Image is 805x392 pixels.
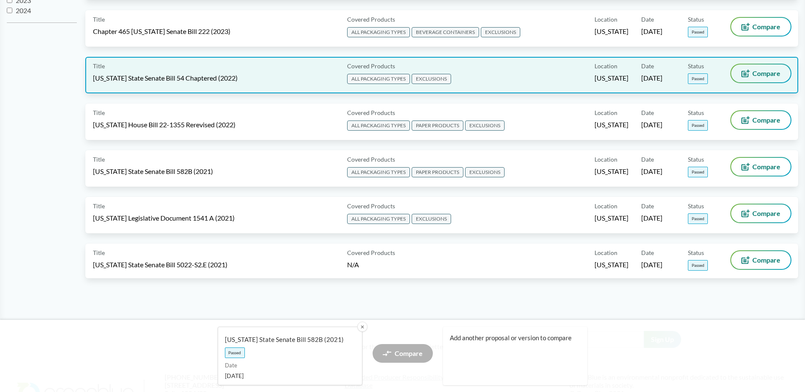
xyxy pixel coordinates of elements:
[595,167,628,176] span: [US_STATE]
[16,6,31,14] span: 2024
[641,202,654,210] span: Date
[93,27,230,36] span: Chapter 465 [US_STATE] Senate Bill 222 (2023)
[731,204,791,222] button: Compare
[641,260,662,269] span: [DATE]
[347,27,410,37] span: ALL PACKAGING TYPES
[752,210,780,217] span: Compare
[752,117,780,123] span: Compare
[595,260,628,269] span: [US_STATE]
[731,111,791,129] button: Compare
[465,167,505,177] span: EXCLUSIONS
[752,23,780,30] span: Compare
[347,155,395,164] span: Covered Products
[93,167,213,176] span: [US_STATE] State Senate Bill 582B (2021)
[688,108,704,117] span: Status
[595,213,628,223] span: [US_STATE]
[688,27,708,37] span: Passed
[412,167,463,177] span: PAPER PRODUCTS
[93,108,105,117] span: Title
[731,251,791,269] button: Compare
[93,260,227,269] span: [US_STATE] State Senate Bill 5022-S2.E (2021)
[412,74,451,84] span: EXCLUSIONS
[641,155,654,164] span: Date
[641,73,662,83] span: [DATE]
[412,120,463,131] span: PAPER PRODUCTS
[225,371,348,380] span: [DATE]
[347,260,359,269] span: N/A
[93,213,235,223] span: [US_STATE] Legislative Document 1541 A (2021)
[752,257,780,263] span: Compare
[641,27,662,36] span: [DATE]
[93,248,105,257] span: Title
[595,202,617,210] span: Location
[641,62,654,70] span: Date
[225,335,348,344] span: [US_STATE] State Senate Bill 582B (2021)
[93,202,105,210] span: Title
[347,108,395,117] span: Covered Products
[412,27,479,37] span: BEVERAGE CONTAINERS
[347,248,395,257] span: Covered Products
[481,27,520,37] span: EXCLUSIONS
[347,74,410,84] span: ALL PACKAGING TYPES
[347,120,410,131] span: ALL PACKAGING TYPES
[347,214,410,224] span: ALL PACKAGING TYPES
[641,120,662,129] span: [DATE]
[641,248,654,257] span: Date
[595,62,617,70] span: Location
[688,202,704,210] span: Status
[595,120,628,129] span: [US_STATE]
[225,361,348,370] span: Date
[347,167,410,177] span: ALL PACKAGING TYPES
[595,15,617,24] span: Location
[412,214,451,224] span: EXCLUSIONS
[93,155,105,164] span: Title
[347,15,395,24] span: Covered Products
[731,64,791,82] button: Compare
[595,73,628,83] span: [US_STATE]
[595,248,617,257] span: Location
[93,120,236,129] span: [US_STATE] House Bill 22-1355 Rerevised (2022)
[357,322,367,332] button: ✕
[688,73,708,84] span: Passed
[595,27,628,36] span: [US_STATE]
[7,8,12,13] input: 2024
[752,70,780,77] span: Compare
[688,120,708,131] span: Passed
[688,167,708,177] span: Passed
[595,108,617,117] span: Location
[225,347,245,358] span: Passed
[93,73,238,83] span: [US_STATE] State Senate Bill 54 Chaptered (2022)
[595,155,617,164] span: Location
[218,327,362,385] a: [US_STATE] State Senate Bill 582B (2021)PassedDate[DATE]
[688,248,704,257] span: Status
[93,15,105,24] span: Title
[731,158,791,176] button: Compare
[641,167,662,176] span: [DATE]
[641,108,654,117] span: Date
[450,333,574,342] span: Add another proposal or version to compare
[752,163,780,170] span: Compare
[93,62,105,70] span: Title
[347,62,395,70] span: Covered Products
[688,62,704,70] span: Status
[347,202,395,210] span: Covered Products
[688,15,704,24] span: Status
[688,213,708,224] span: Passed
[688,155,704,164] span: Status
[688,260,708,271] span: Passed
[465,120,505,131] span: EXCLUSIONS
[641,15,654,24] span: Date
[731,18,791,36] button: Compare
[641,213,662,223] span: [DATE]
